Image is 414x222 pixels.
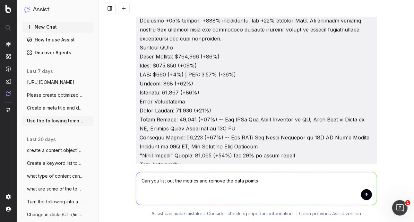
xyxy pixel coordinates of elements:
a: Discover Agents [22,48,94,58]
iframe: Intercom live chat [392,200,408,216]
a: Open previous Assist version [299,210,361,217]
span: create a content objective for an articl [27,147,83,154]
button: what are some of the top growing luxury [22,184,94,194]
button: Create a meta title and description for [22,103,94,113]
button: Change in clicks/CTR/impressions over la [22,209,94,220]
p: Assist can make mistakes. Consider checking important information. [152,210,294,217]
button: Turn the following into a story on the g [22,197,94,207]
button: Use the following template: SEO Summary [22,116,94,126]
img: Intelligence [6,54,11,59]
span: Use the following template: SEO Summary [27,118,83,124]
span: 1 [405,200,410,205]
button: create a content objective for an articl [22,145,94,155]
span: last 30 days [27,136,56,143]
img: Setting [6,194,11,200]
span: Please create optimized titles and descr [27,92,83,98]
span: Change in clicks/CTR/impressions over la [27,211,83,218]
button: Please create optimized titles and descr [22,90,94,100]
textarea: Can you list out the metrics and remove the data points [136,172,377,205]
span: what type of content can I create surrou [27,173,83,179]
a: How to use Assist [22,35,94,45]
span: last 7 days [27,68,53,75]
h1: Assist [33,5,49,14]
span: what are some of the top growing luxury [27,186,83,192]
img: Assist [6,91,11,96]
button: [URL][DOMAIN_NAME] [22,77,94,87]
img: Assist [24,6,30,13]
span: Turn the following into a story on the g [27,199,83,205]
button: Assist [24,5,91,14]
button: New Chat [22,22,94,32]
img: Switch project [6,108,10,112]
img: Analytics [6,41,11,47]
img: My account [6,207,11,212]
button: what type of content can I create surrou [22,171,94,181]
img: Activation [6,66,11,72]
span: Create a meta title and description for [27,105,83,111]
span: Create a keyword list to optimize a [DATE] [27,160,83,166]
img: Studio [6,79,11,84]
button: Create a keyword list to optimize a [DATE] [22,158,94,168]
img: Botify logo [5,5,11,13]
span: [URL][DOMAIN_NAME] [27,79,74,85]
